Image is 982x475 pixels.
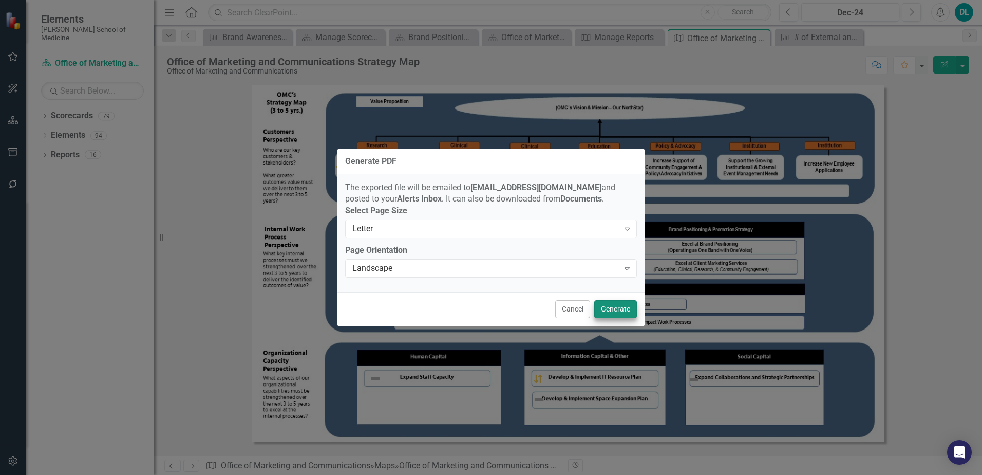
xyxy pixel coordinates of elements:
[947,440,972,465] div: Open Intercom Messenger
[345,245,637,257] label: Page Orientation
[560,194,602,204] strong: Documents
[352,223,619,235] div: Letter
[345,205,637,217] label: Select Page Size
[397,194,442,204] strong: Alerts Inbox
[470,182,601,192] strong: [EMAIL_ADDRESS][DOMAIN_NAME]
[345,157,396,166] div: Generate PDF
[555,300,590,318] button: Cancel
[345,182,615,204] span: The exported file will be emailed to and posted to your . It can also be downloaded from .
[594,300,637,318] button: Generate
[352,263,619,275] div: Landscape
